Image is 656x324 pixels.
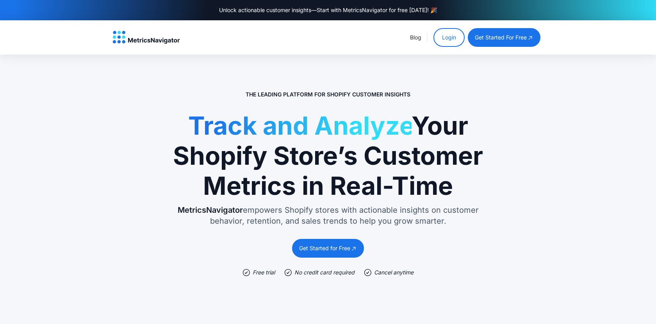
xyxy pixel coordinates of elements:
div: get started for free [475,34,527,41]
a: get started for free [468,28,540,47]
a: Get Started for Free [292,239,364,258]
img: check [284,269,292,276]
p: The Leading Platform for Shopify Customer Insights [246,91,410,98]
span: MetricsNavigator [178,205,243,215]
span: Track and Analyze [188,110,412,141]
img: check [364,269,372,276]
a: home [112,31,180,44]
p: empowers Shopify stores with actionable insights on customer behavior, retention, and sales trend... [172,205,484,226]
div: Cancel anytime [374,269,414,276]
h1: Your Shopify Store’s Customer Metrics in Real-Time [172,111,484,201]
div: Get Started for Free [299,244,350,252]
img: open [527,34,533,41]
div: No credit card required [294,269,355,276]
img: check [242,269,250,276]
div: Free trial [253,269,275,276]
div: Unlock actionable customer insights—Start with MetricsNavigator for free [DATE]! 🎉 [219,6,437,14]
a: Blog [410,34,421,41]
img: open [351,245,357,252]
a: Login [433,28,465,47]
img: MetricsNavigator [112,31,180,44]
